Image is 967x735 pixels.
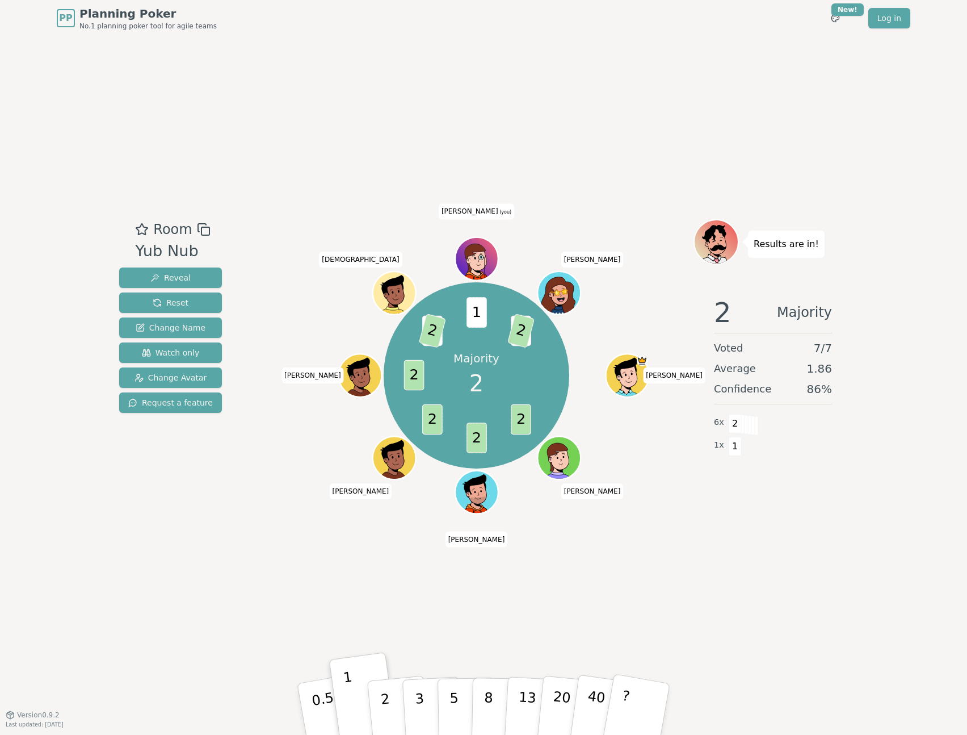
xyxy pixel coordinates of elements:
span: Click to change your name [445,531,508,547]
span: Room [153,219,192,240]
span: 1 [729,437,742,456]
p: Results are in! [754,236,819,252]
span: 2 [469,366,483,400]
button: New! [825,8,846,28]
span: Click to change your name [643,367,705,383]
span: 2 [418,314,445,348]
span: 86 % [807,381,832,397]
span: Click to change your name [561,252,624,268]
span: Voted [714,340,743,356]
span: Planning Poker [79,6,217,22]
span: 1.86 [806,361,832,377]
span: Change Avatar [134,372,207,383]
span: Click to change your name [281,367,344,383]
span: Click to change your name [439,203,514,219]
button: Reveal [119,268,222,288]
span: Watch only [142,347,200,358]
span: (you) [498,210,512,215]
div: Yub Nub [135,240,210,263]
span: 6 x [714,416,724,429]
span: 2 [507,314,534,348]
span: Majority [777,299,832,326]
span: Average [714,361,756,377]
span: 1 x [714,439,724,452]
span: Change Name [136,322,205,333]
button: Request a feature [119,392,222,413]
span: 2 [466,423,487,453]
p: 1 [342,669,359,731]
span: Reveal [150,272,191,283]
span: 7 / 7 [814,340,832,356]
span: Click to change your name [561,483,624,499]
span: 2 [714,299,731,326]
span: PP [59,11,72,25]
span: No.1 planning poker tool for agile teams [79,22,217,31]
button: Watch only [119,343,222,363]
span: 2 [729,414,742,433]
button: Change Avatar [119,367,222,388]
span: Version 0.9.2 [17,711,60,720]
span: Confidence [714,381,771,397]
p: Majority [453,350,499,366]
span: Request a feature [128,397,213,408]
a: PPPlanning PokerNo.1 planning poker tool for agile teams [57,6,217,31]
span: 2 [511,404,531,435]
span: Click to change your name [330,483,392,499]
span: Click to change your name [319,252,402,268]
span: 2 [422,404,443,435]
span: Reset [153,297,188,308]
button: Change Name [119,318,222,338]
a: Log in [868,8,910,28]
span: Maanya is the host [637,355,648,366]
button: Add as favourite [135,219,149,240]
button: Reset [119,293,222,313]
button: Click to change your avatar [456,239,497,279]
button: Version0.9.2 [6,711,60,720]
span: 2 [403,360,424,390]
span: Last updated: [DATE] [6,721,64,728]
span: 1 [466,298,487,328]
div: New! [831,3,864,16]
